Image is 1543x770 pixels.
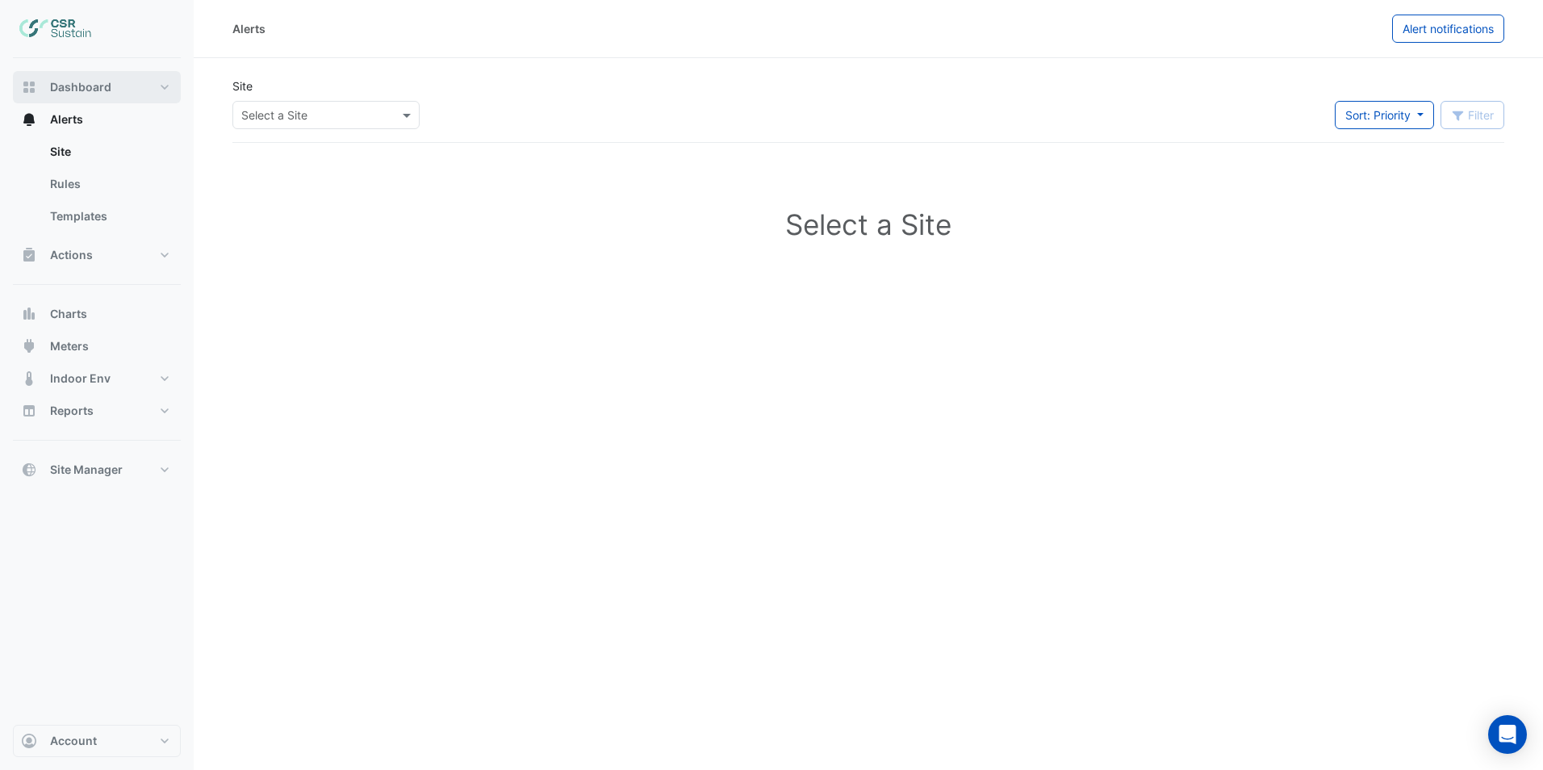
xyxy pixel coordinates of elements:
button: Meters [13,330,181,362]
button: Site Manager [13,454,181,486]
app-icon: Actions [21,247,37,263]
div: Alerts [13,136,181,239]
div: Open Intercom Messenger [1488,715,1527,754]
app-icon: Charts [21,306,37,322]
span: Actions [50,247,93,263]
app-icon: Alerts [21,111,37,128]
span: Reports [50,403,94,419]
app-icon: Dashboard [21,79,37,95]
span: Dashboard [50,79,111,95]
app-icon: Site Manager [21,462,37,478]
button: Indoor Env [13,362,181,395]
a: Rules [37,168,181,200]
span: Sort: Priority [1345,108,1411,122]
button: Charts [13,298,181,330]
span: Site Manager [50,462,123,478]
app-icon: Indoor Env [21,370,37,387]
button: Actions [13,239,181,271]
span: Meters [50,338,89,354]
a: Templates [37,200,181,232]
button: Dashboard [13,71,181,103]
a: Site [37,136,181,168]
div: Alerts [232,20,266,37]
span: Indoor Env [50,370,111,387]
app-icon: Reports [21,403,37,419]
span: Alert notifications [1403,22,1494,36]
app-icon: Meters [21,338,37,354]
span: Account [50,733,97,749]
button: Reports [13,395,181,427]
button: Alert notifications [1392,15,1504,43]
button: Account [13,725,181,757]
img: Company Logo [19,13,92,45]
label: Site [232,77,253,94]
button: Sort: Priority [1335,101,1434,129]
h1: Select a Site [258,207,1478,241]
button: Alerts [13,103,181,136]
span: Alerts [50,111,83,128]
span: Charts [50,306,87,322]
